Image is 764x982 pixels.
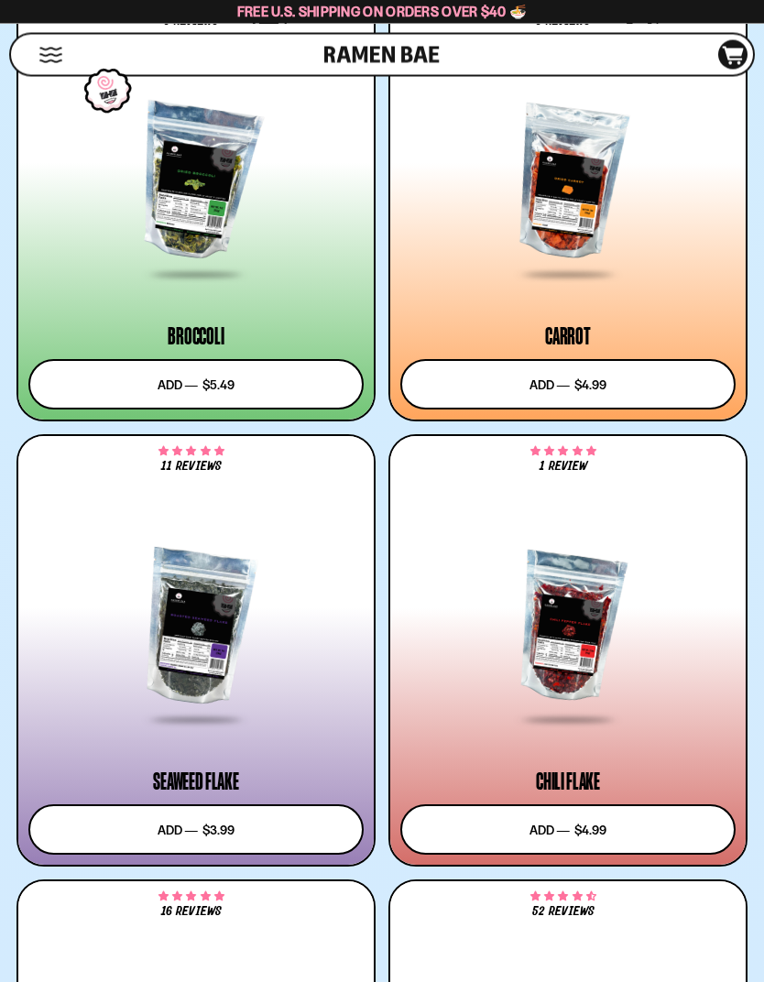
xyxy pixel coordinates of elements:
[400,805,736,856] button: Add ― $4.99
[161,461,221,474] span: 11 reviews
[28,805,364,856] button: Add ― $3.99
[388,435,748,867] a: 5.00 stars 1 review Chili Flake Add ― $4.99
[158,894,224,901] span: 4.88 stars
[530,894,595,901] span: 4.71 stars
[168,326,224,348] div: Broccoli
[28,360,364,410] button: Add ― $5.49
[530,449,595,456] span: 5.00 stars
[540,461,587,474] span: 1 review
[38,48,63,63] button: Mobile Menu Trigger
[532,906,594,919] span: 52 reviews
[237,3,528,20] span: Free U.S. Shipping on Orders over $40 🍜
[158,449,224,456] span: 4.82 stars
[161,906,221,919] span: 16 reviews
[16,435,376,867] a: 4.82 stars 11 reviews Seaweed Flake Add ― $3.99
[153,771,239,793] div: Seaweed Flake
[536,771,600,793] div: Chili Flake
[400,360,736,410] button: Add ― $4.99
[545,326,591,348] div: Carrot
